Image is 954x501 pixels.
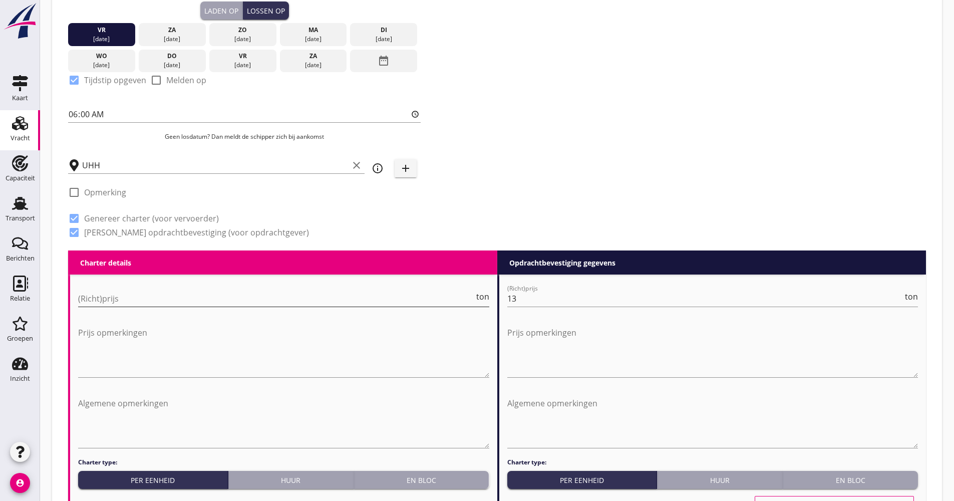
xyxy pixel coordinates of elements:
[7,335,33,342] div: Groepen
[507,395,918,448] textarea: Algemene opmerkingen
[247,6,285,16] div: Lossen op
[141,26,203,35] div: za
[204,6,238,16] div: Laden op
[657,471,783,489] button: Huur
[783,471,918,489] button: En bloc
[6,255,35,262] div: Berichten
[10,295,30,302] div: Relatie
[354,471,489,489] button: En bloc
[84,187,126,197] label: Opmerking
[372,162,384,174] i: info_outline
[282,61,344,70] div: [DATE]
[212,35,274,44] div: [DATE]
[212,61,274,70] div: [DATE]
[10,473,30,493] i: account_circle
[351,159,363,171] i: clear
[78,458,489,467] h4: Charter type:
[12,95,28,101] div: Kaart
[507,471,658,489] button: Per eenheid
[71,26,133,35] div: vr
[507,291,903,307] input: (Richt)prijs
[84,213,219,223] label: Genereer charter (voor vervoerder)
[71,52,133,61] div: wo
[282,35,344,44] div: [DATE]
[905,293,918,301] span: ton
[84,75,146,85] label: Tijdstip opgeven
[400,162,412,174] i: add
[507,325,918,377] textarea: Prijs opmerkingen
[2,3,38,40] img: logo-small.a267ee39.svg
[353,35,415,44] div: [DATE]
[282,26,344,35] div: ma
[232,475,350,485] div: Huur
[353,26,415,35] div: di
[6,215,35,221] div: Transport
[507,458,918,467] h4: Charter type:
[71,35,133,44] div: [DATE]
[141,61,203,70] div: [DATE]
[82,475,224,485] div: Per eenheid
[476,293,489,301] span: ton
[228,471,354,489] button: Huur
[212,52,274,61] div: vr
[378,52,390,70] i: date_range
[78,471,228,489] button: Per eenheid
[358,475,485,485] div: En bloc
[78,291,474,307] input: (Richt)prijs
[212,26,274,35] div: zo
[6,175,35,181] div: Capaciteit
[661,475,778,485] div: Huur
[82,157,349,173] input: Losplaats
[68,132,421,141] p: Geen losdatum? Dan meldt de schipper zich bij aankomst
[787,475,914,485] div: En bloc
[282,52,344,61] div: za
[11,135,30,141] div: Vracht
[141,52,203,61] div: do
[243,2,289,20] button: Lossen op
[511,475,653,485] div: Per eenheid
[10,375,30,382] div: Inzicht
[78,395,489,448] textarea: Algemene opmerkingen
[78,325,489,377] textarea: Prijs opmerkingen
[166,75,206,85] label: Melden op
[200,2,243,20] button: Laden op
[71,61,133,70] div: [DATE]
[84,227,309,237] label: [PERSON_NAME] opdrachtbevestiging (voor opdrachtgever)
[141,35,203,44] div: [DATE]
